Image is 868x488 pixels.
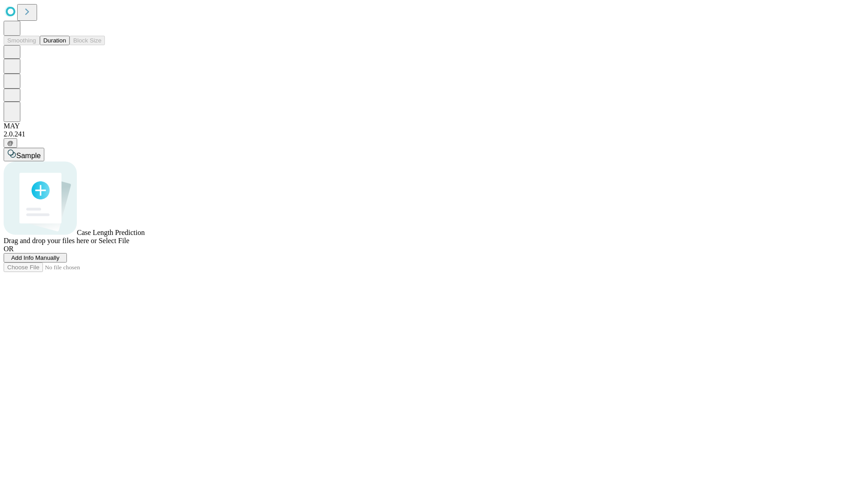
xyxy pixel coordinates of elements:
[7,140,14,146] span: @
[99,237,129,244] span: Select File
[4,138,17,148] button: @
[4,122,864,130] div: MAY
[4,237,97,244] span: Drag and drop your files here or
[11,254,60,261] span: Add Info Manually
[4,245,14,253] span: OR
[77,229,145,236] span: Case Length Prediction
[16,152,41,160] span: Sample
[40,36,70,45] button: Duration
[4,130,864,138] div: 2.0.241
[70,36,105,45] button: Block Size
[4,36,40,45] button: Smoothing
[4,148,44,161] button: Sample
[4,253,67,263] button: Add Info Manually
